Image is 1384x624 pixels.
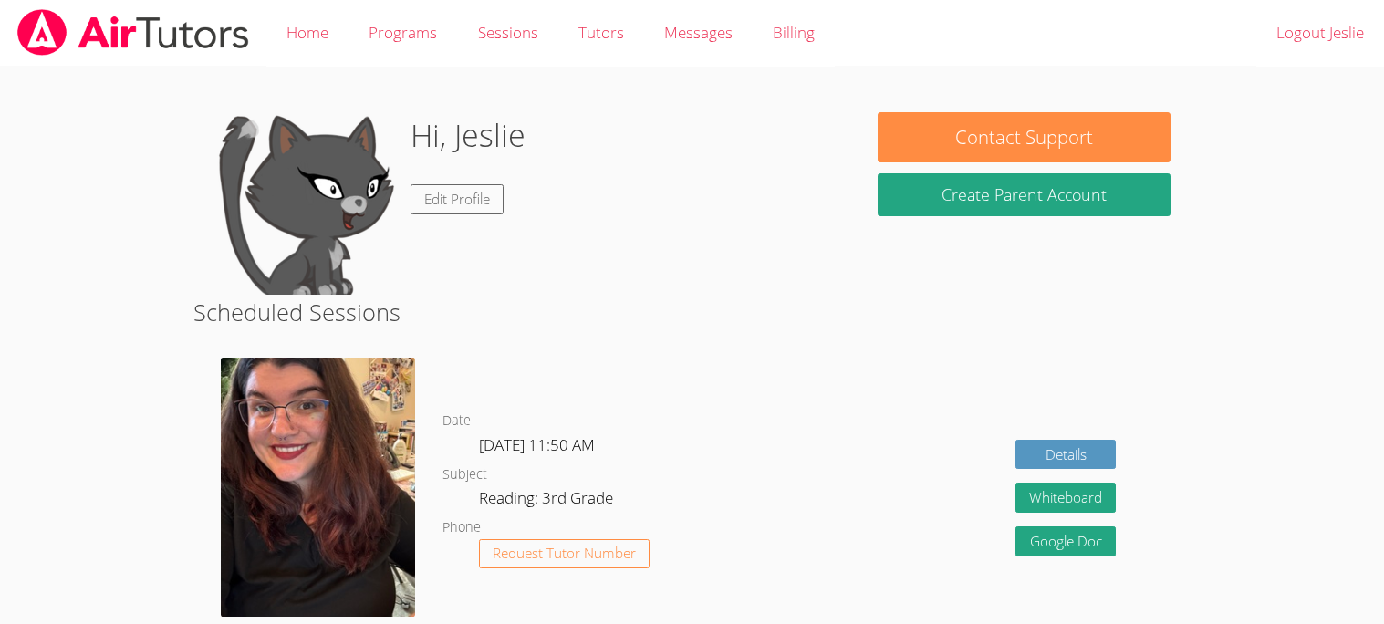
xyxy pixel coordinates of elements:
img: airtutors_banner-c4298cdbf04f3fff15de1276eac7730deb9818008684d7c2e4769d2f7ddbe033.png [16,9,251,56]
img: IMG_7509.jpeg [221,358,415,617]
h1: Hi, Jeslie [411,112,526,159]
dd: Reading: 3rd Grade [479,485,617,516]
button: Create Parent Account [878,173,1170,216]
button: Contact Support [878,112,1170,162]
dt: Date [442,410,471,432]
button: Request Tutor Number [479,539,650,569]
button: Whiteboard [1015,483,1116,513]
span: Messages [664,22,733,43]
a: Details [1015,440,1116,470]
span: Request Tutor Number [493,546,636,560]
img: default.png [213,112,396,295]
span: [DATE] 11:50 AM [479,434,595,455]
a: Google Doc [1015,526,1116,556]
dt: Subject [442,463,487,486]
h2: Scheduled Sessions [193,295,1190,329]
dt: Phone [442,516,481,539]
a: Edit Profile [411,184,504,214]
